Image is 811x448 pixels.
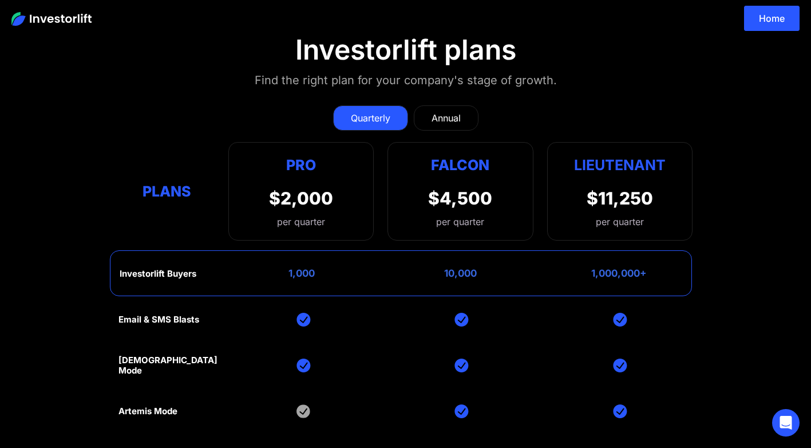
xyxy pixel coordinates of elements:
[120,269,196,279] div: Investorlift Buyers
[574,156,666,174] strong: Lieutenant
[255,71,557,89] div: Find the right plan for your company's stage of growth.
[431,154,489,176] div: Falcon
[269,154,333,176] div: Pro
[118,355,217,376] div: [DEMOGRAPHIC_DATA] Mode
[432,111,461,125] div: Annual
[269,215,333,229] div: per quarter
[118,406,177,416] div: Artemis Mode
[295,33,516,66] div: Investorlift plans
[351,111,390,125] div: Quarterly
[118,315,199,325] div: Email & SMS Blasts
[587,188,653,209] div: $11,250
[591,268,647,279] div: 1,000,000+
[118,180,215,202] div: Plans
[596,215,644,229] div: per quarter
[436,215,484,229] div: per quarter
[444,268,477,279] div: 10,000
[269,188,333,209] div: $2,000
[744,6,800,31] a: Home
[428,188,492,209] div: $4,500
[772,409,800,437] div: Open Intercom Messenger
[288,268,315,279] div: 1,000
